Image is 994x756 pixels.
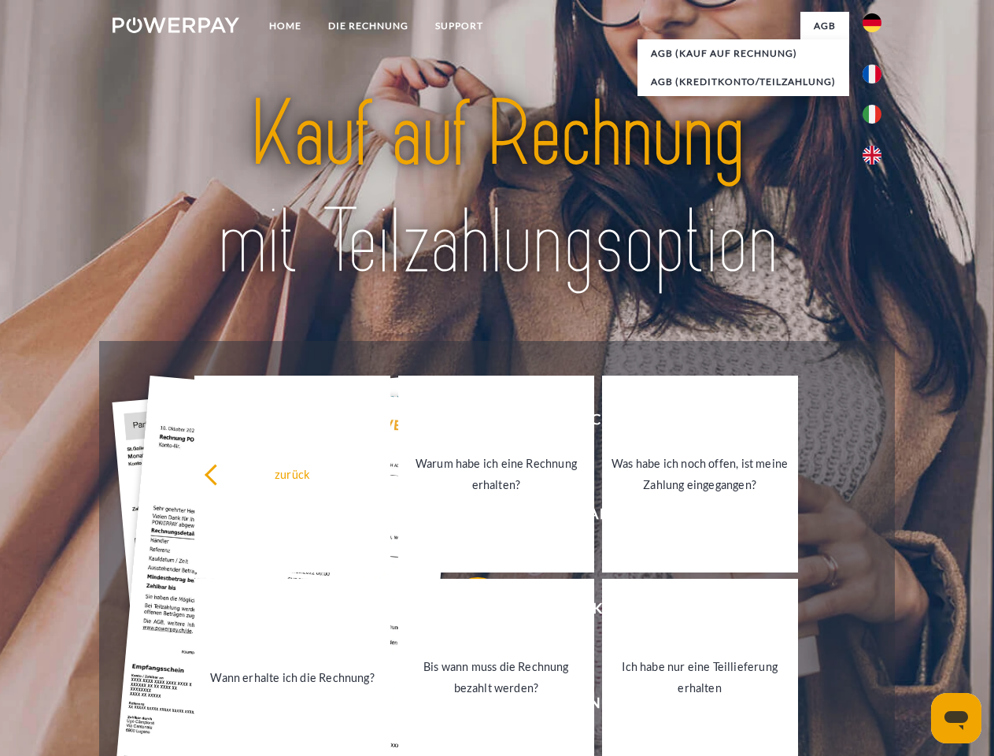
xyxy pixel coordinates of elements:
a: Was habe ich noch offen, ist meine Zahlung eingegangen? [602,376,798,573]
a: AGB (Kauf auf Rechnung) [637,39,849,68]
div: Warum habe ich eine Rechnung erhalten? [408,453,585,495]
a: AGB (Kreditkonto/Teilzahlung) [637,68,849,96]
iframe: Schaltfläche zum Öffnen des Messaging-Fensters [931,693,981,743]
img: title-powerpay_de.svg [150,76,844,302]
div: Was habe ich noch offen, ist meine Zahlung eingegangen? [612,453,789,495]
img: de [863,13,881,32]
a: agb [800,12,849,40]
a: SUPPORT [422,12,497,40]
a: Home [256,12,315,40]
img: it [863,105,881,124]
div: zurück [204,463,381,484]
img: fr [863,65,881,83]
img: en [863,146,881,165]
div: Bis wann muss die Rechnung bezahlt werden? [408,656,585,699]
a: DIE RECHNUNG [315,12,422,40]
img: logo-powerpay-white.svg [113,17,239,33]
div: Wann erhalte ich die Rechnung? [204,666,381,687]
div: Ich habe nur eine Teillieferung erhalten [612,656,789,699]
